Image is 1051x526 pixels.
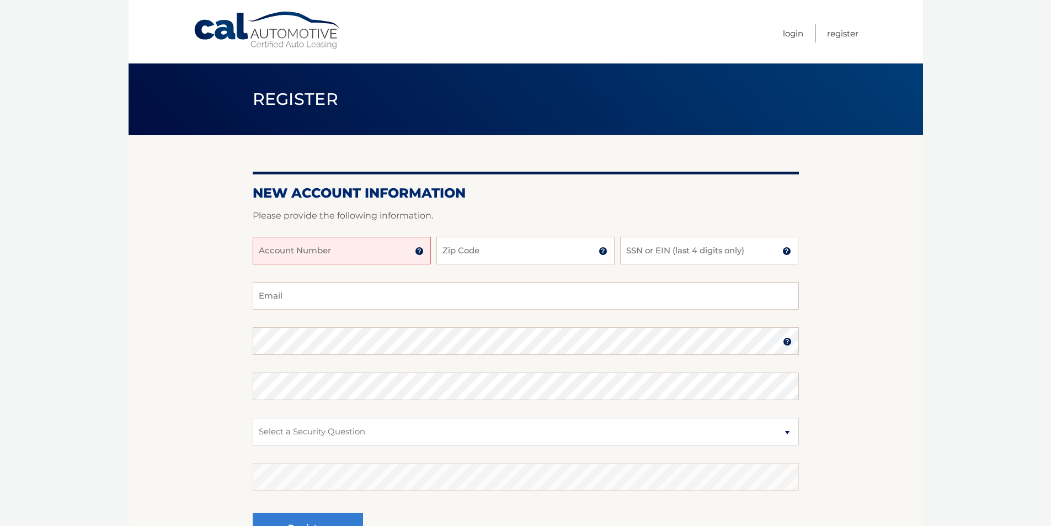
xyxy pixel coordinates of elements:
input: SSN or EIN (last 4 digits only) [620,237,798,264]
input: Account Number [253,237,431,264]
input: Email [253,282,799,310]
img: tooltip.svg [415,247,424,256]
a: Register [827,24,858,42]
img: tooltip.svg [782,247,791,256]
p: Please provide the following information. [253,208,799,224]
span: Register [253,89,339,109]
img: tooltip.svg [599,247,607,256]
h2: New Account Information [253,185,799,201]
input: Zip Code [436,237,615,264]
a: Cal Automotive [193,11,342,50]
img: tooltip.svg [783,337,792,346]
a: Login [783,24,803,42]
